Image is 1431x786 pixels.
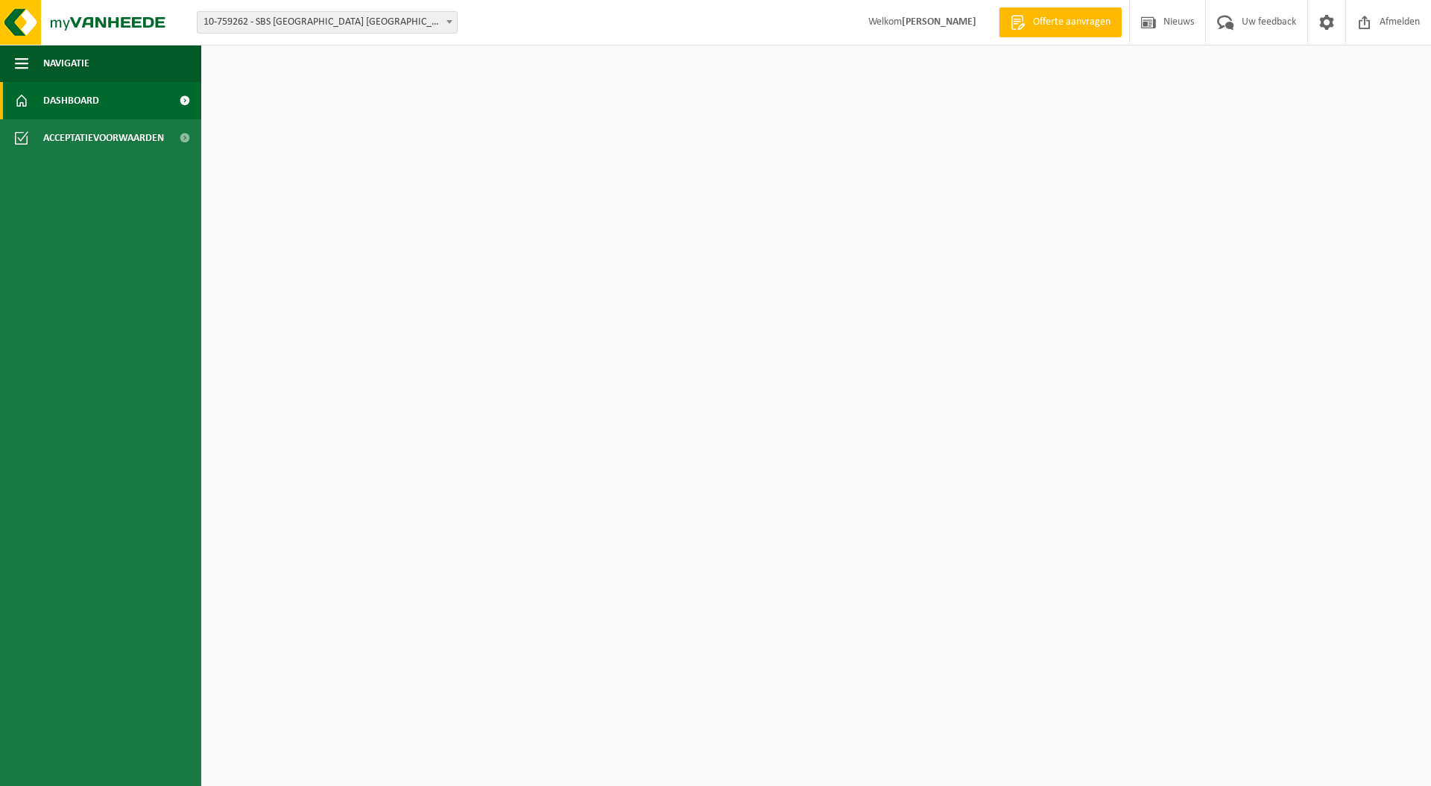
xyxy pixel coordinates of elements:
span: 10-759262 - SBS BELGIUM NV/GERT LATE NIGHT - ANTWERPEN [198,12,457,33]
span: Offerte aanvragen [1029,15,1114,30]
span: Acceptatievoorwaarden [43,119,164,157]
span: Dashboard [43,82,99,119]
strong: [PERSON_NAME] [902,16,976,28]
span: 10-759262 - SBS BELGIUM NV/GERT LATE NIGHT - ANTWERPEN [197,11,458,34]
span: Navigatie [43,45,89,82]
a: Offerte aanvragen [999,7,1122,37]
